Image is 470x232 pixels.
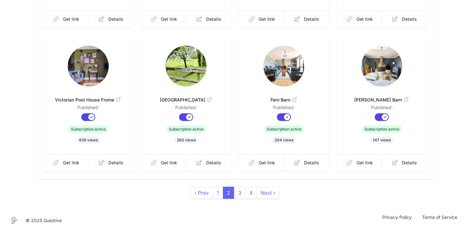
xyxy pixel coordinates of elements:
span: Get link [161,160,177,166]
a: 1 [213,187,223,199]
a: Details [186,11,231,28]
span: 260 views [174,136,198,144]
a: Get link [337,11,382,28]
a: Get link [43,154,89,171]
span: Details [108,160,123,166]
a: 3 [234,187,246,199]
span: Details [206,16,221,22]
span: Subscription active [362,125,402,133]
a: Details [382,11,427,28]
span: 147 views [370,136,393,144]
a: Get link [239,11,284,28]
a: Get link [141,154,186,171]
a: Details [88,154,133,171]
span: Get link [356,160,373,166]
a: Details [284,154,329,171]
span: Victorian Post House Frome [53,97,123,103]
a: [PERSON_NAME] Barn [347,89,417,104]
span: Get link [259,16,275,22]
a: Fern Barn [249,89,319,104]
span: Details [402,160,417,166]
a: [GEOGRAPHIC_DATA] [151,89,221,104]
img: 75zc3n8p02x7xfgb53idmjxx1cmd [361,46,402,86]
a: Details [186,154,231,171]
dd: Published: [347,104,417,113]
a: Details [284,11,329,28]
span: 439 views [76,136,100,144]
span: 204 views [272,136,296,144]
a: Victorian Post House Frome [53,89,123,104]
img: hq6echj908cp9kkf7ib0lp2br2nn [263,46,304,86]
a: previous [190,187,213,199]
span: Details [304,160,319,166]
span: Details [206,160,221,166]
a: Get link [43,11,89,28]
span: [PERSON_NAME] Barn [347,97,417,103]
span: Details [108,16,123,22]
a: Get link [239,154,284,171]
a: 4 [245,187,257,199]
a: next [256,187,279,199]
span: Get link [161,16,177,22]
div: © 2025 Guestive [26,217,62,224]
dd: Published: [53,104,123,113]
span: Fern Barn [249,97,319,103]
span: Subscription active [264,125,304,133]
span: Details [304,16,319,22]
a: Get link [141,11,186,28]
a: Privacy Policy [377,214,417,227]
a: Details [382,154,427,171]
img: kj6mmsiumpbvf2i3b01c64l0vlda [68,46,109,86]
span: Subscription active [68,125,108,133]
span: [GEOGRAPHIC_DATA] [151,97,221,103]
a: Details [88,11,133,28]
dd: Published: [249,104,319,113]
nav: pager [191,187,279,199]
span: 2 [223,187,234,199]
span: Get link [356,16,373,22]
span: Get link [63,160,79,166]
span: Details [402,16,417,22]
span: Get link [63,16,79,22]
span: Get link [259,160,275,166]
a: Terms of Service [417,214,462,227]
a: Get link [337,154,382,171]
img: b95974eda7guz8t9668meyt0tkrh [166,46,207,86]
dd: Published: [151,104,221,113]
span: Subscription active [166,125,206,133]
